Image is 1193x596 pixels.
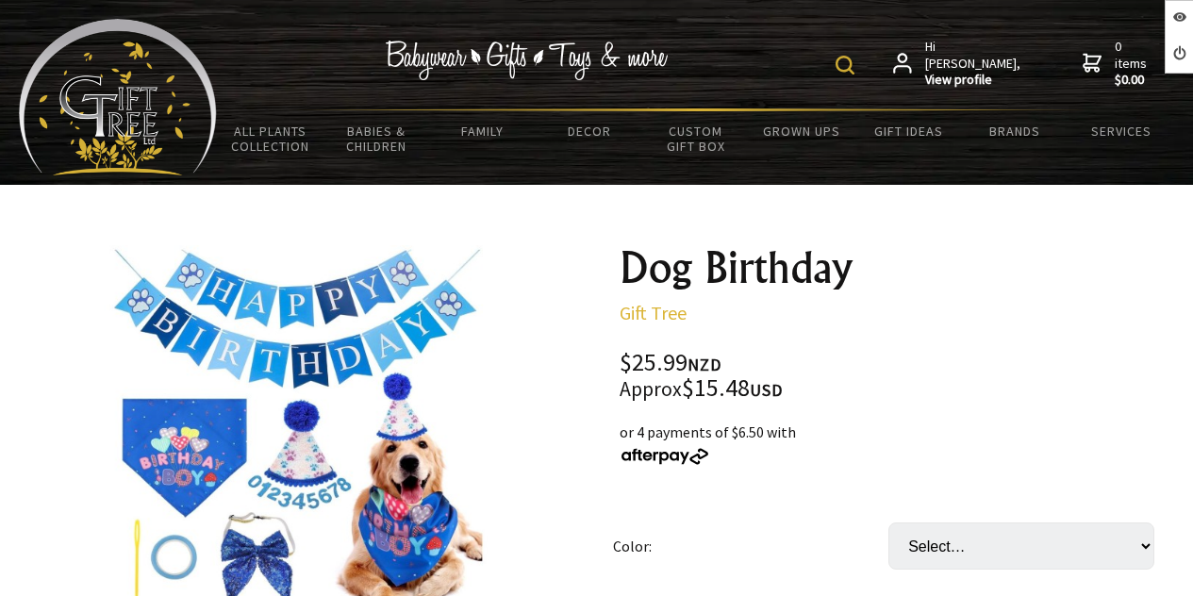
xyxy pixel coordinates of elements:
[855,111,962,151] a: Gift Ideas
[1115,38,1151,89] span: 0 items
[620,245,1170,290] h1: Dog Birthday
[750,379,783,401] span: USD
[620,301,687,324] a: Gift Tree
[893,39,1022,89] a: Hi [PERSON_NAME],View profile
[385,41,668,80] img: Babywear - Gifts - Toys & more
[1083,39,1151,89] a: 0 items$0.00
[642,111,749,166] a: Custom Gift Box
[688,354,721,375] span: NZD
[620,351,1170,402] div: $25.99 $15.48
[836,56,854,74] img: product search
[19,19,217,175] img: Babyware - Gifts - Toys and more...
[217,111,323,166] a: All Plants Collection
[620,448,710,465] img: Afterpay
[620,421,1170,466] div: or 4 payments of $6.50 with
[1115,72,1151,89] strong: $0.00
[323,111,430,166] a: Babies & Children
[613,496,888,596] td: Color:
[536,111,642,151] a: Decor
[961,111,1068,151] a: Brands
[620,376,682,402] small: Approx
[1068,111,1174,151] a: Services
[925,72,1022,89] strong: View profile
[749,111,855,151] a: Grown Ups
[430,111,537,151] a: Family
[925,39,1022,89] span: Hi [PERSON_NAME],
